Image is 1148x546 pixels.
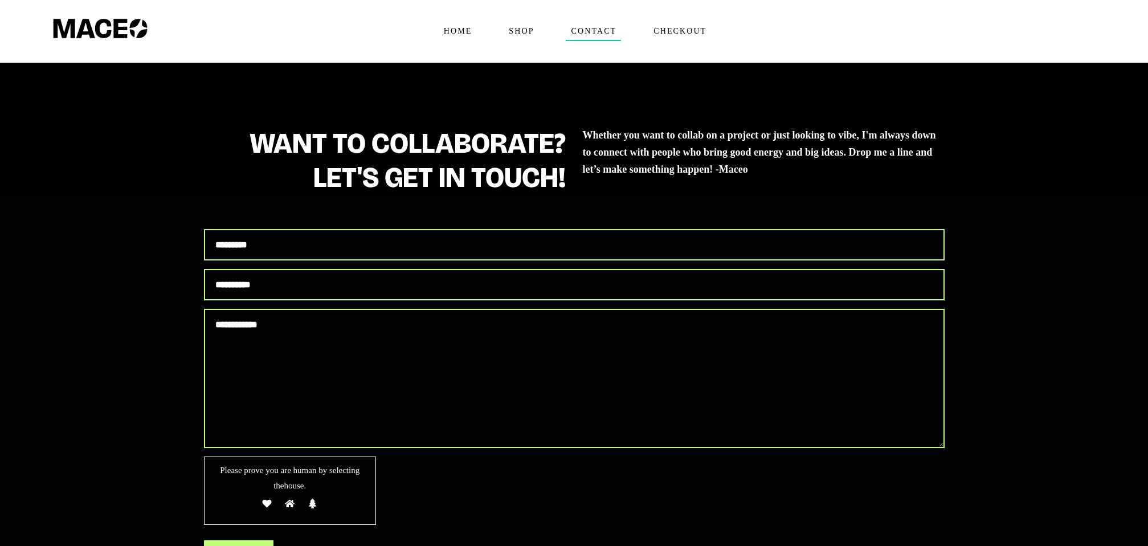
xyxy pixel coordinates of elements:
[195,127,574,195] h1: WANT TO COLLABORATE? LET'S GET IN TOUCH!
[566,22,622,40] span: Contact
[284,481,304,490] span: house
[648,22,711,40] span: Checkout
[574,127,953,178] h5: Whether you want to collab on a project or just looking to vibe, I'm always down to connect with ...
[210,463,370,494] span: Please prove you are human by selecting the .
[504,22,538,40] span: Shop
[439,22,477,40] span: Home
